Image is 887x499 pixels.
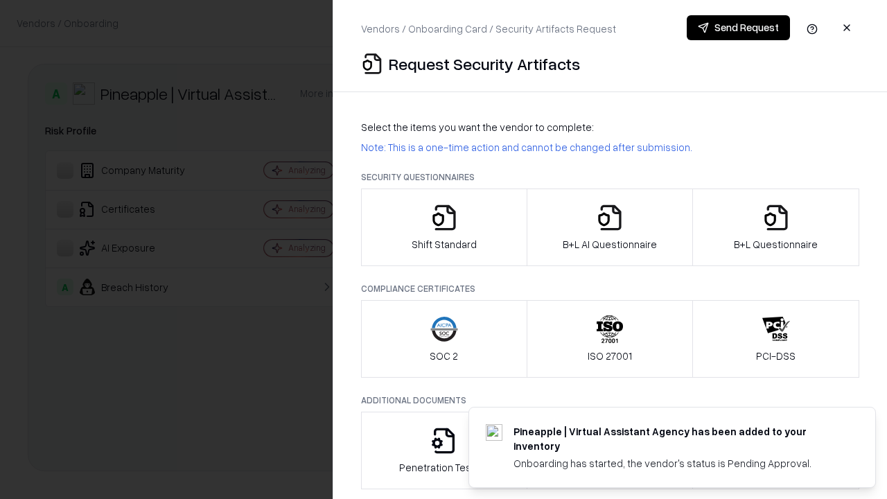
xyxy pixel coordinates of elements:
[687,15,790,40] button: Send Request
[513,424,842,453] div: Pineapple | Virtual Assistant Agency has been added to your inventory
[588,349,632,363] p: ISO 27001
[361,171,859,183] p: Security Questionnaires
[399,460,489,475] p: Penetration Testing
[692,189,859,266] button: B+L Questionnaire
[361,189,527,266] button: Shift Standard
[692,300,859,378] button: PCI-DSS
[361,394,859,406] p: Additional Documents
[412,237,477,252] p: Shift Standard
[734,237,818,252] p: B+L Questionnaire
[361,120,859,134] p: Select the items you want the vendor to complete:
[527,300,694,378] button: ISO 27001
[361,300,527,378] button: SOC 2
[430,349,458,363] p: SOC 2
[389,53,580,75] p: Request Security Artifacts
[361,283,859,295] p: Compliance Certificates
[756,349,796,363] p: PCI-DSS
[527,189,694,266] button: B+L AI Questionnaire
[486,424,502,441] img: trypineapple.com
[513,456,842,471] div: Onboarding has started, the vendor's status is Pending Approval.
[361,412,527,489] button: Penetration Testing
[563,237,657,252] p: B+L AI Questionnaire
[361,140,859,155] p: Note: This is a one-time action and cannot be changed after submission.
[361,21,616,36] p: Vendors / Onboarding Card / Security Artifacts Request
